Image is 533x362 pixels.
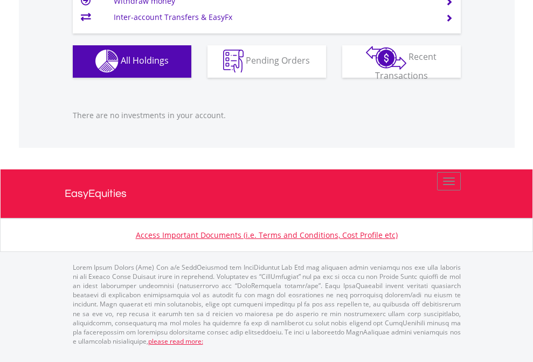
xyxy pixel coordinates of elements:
button: All Holdings [73,45,191,78]
img: transactions-zar-wht.png [366,46,406,70]
button: Recent Transactions [342,45,461,78]
span: Pending Orders [246,54,310,66]
p: Lorem Ipsum Dolors (Ame) Con a/e SeddOeiusmod tem InciDiduntut Lab Etd mag aliquaen admin veniamq... [73,263,461,346]
span: All Holdings [121,54,169,66]
td: Inter-account Transfers & EasyFx [114,9,432,25]
a: EasyEquities [65,169,469,218]
span: Recent Transactions [375,51,437,81]
img: pending_instructions-wht.png [223,50,244,73]
button: Pending Orders [207,45,326,78]
a: please read more: [148,337,203,346]
p: There are no investments in your account. [73,110,461,121]
a: Access Important Documents (i.e. Terms and Conditions, Cost Profile etc) [136,230,398,240]
img: holdings-wht.png [95,50,119,73]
